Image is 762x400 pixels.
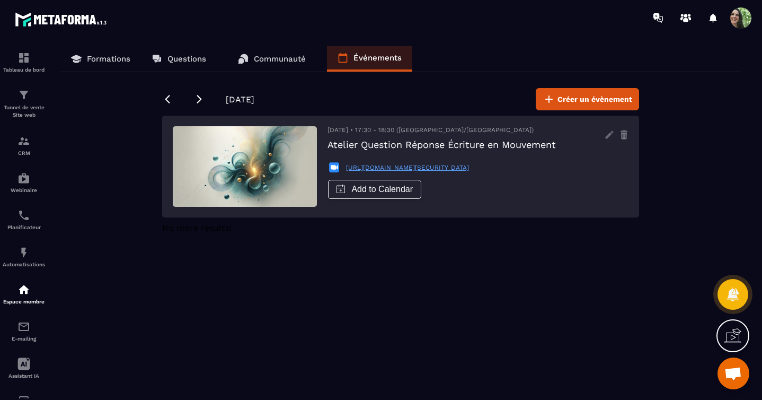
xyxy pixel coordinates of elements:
p: Tunnel de vente Site web [3,104,45,119]
p: Assistant IA [3,373,45,379]
a: Formations [60,46,141,72]
p: CRM [3,150,45,156]
img: email [17,320,30,333]
img: automations [17,283,30,296]
a: [URL][DOMAIN_NAME][SECURITY_DATA] [346,164,469,171]
p: Webinaire [3,187,45,193]
span: No more results! [162,223,232,233]
h3: Atelier Question Réponse Écriture en Mouvement [327,139,556,150]
a: emailemailE-mailing [3,312,45,350]
button: Créer un évènement [536,88,639,110]
div: Ouvrir le chat [717,358,749,389]
span: Créer un évènement [557,94,632,105]
a: Communauté [227,46,316,72]
p: Communauté [254,54,306,64]
span: [DATE] [226,94,254,105]
a: formationformationTableau de bord [3,44,45,81]
img: automations [17,172,30,185]
p: Tableau de bord [3,67,45,73]
img: formation [17,51,30,64]
img: formation [17,89,30,101]
a: Assistant IA [3,350,45,387]
a: automationsautomationsWebinaire [3,164,45,201]
span: [DATE] • 17:30 - 18:30 ([GEOGRAPHIC_DATA]/[GEOGRAPHIC_DATA]) [327,126,534,134]
img: automations [17,246,30,259]
a: Événements [327,46,412,72]
img: img [173,126,317,207]
a: formationformationCRM [3,127,45,164]
a: formationformationTunnel de vente Site web [3,81,45,127]
p: Espace membre [3,299,45,305]
a: automationsautomationsEspace membre [3,275,45,312]
p: Questions [167,54,206,64]
p: Événements [353,53,402,63]
p: Formations [87,54,130,64]
img: scheduler [17,209,30,222]
img: formation [17,135,30,147]
p: Automatisations [3,262,45,267]
a: automationsautomationsAutomatisations [3,238,45,275]
p: Planificateur [3,224,45,230]
a: schedulerschedulerPlanificateur [3,201,45,238]
p: E-mailing [3,336,45,342]
img: logo [15,10,110,29]
a: Questions [141,46,217,72]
